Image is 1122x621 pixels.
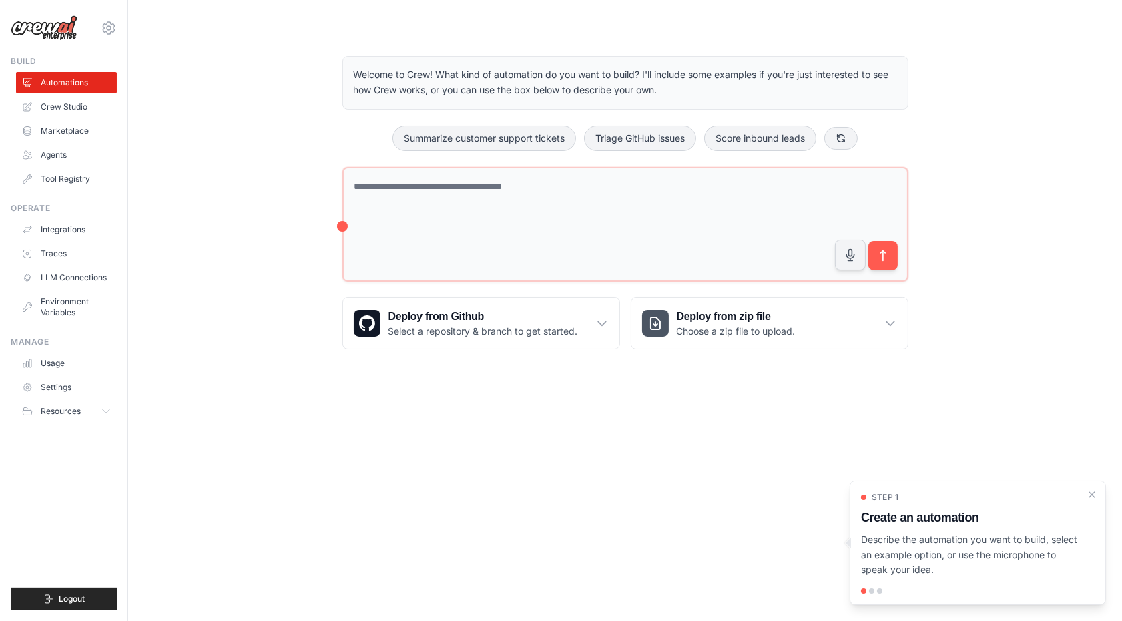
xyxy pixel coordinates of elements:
[354,67,897,98] p: Welcome to Crew! What kind of automation do you want to build? I'll include some examples if you'...
[16,144,117,166] a: Agents
[11,588,117,610] button: Logout
[677,308,796,325] h3: Deploy from zip file
[41,406,81,417] span: Resources
[11,56,117,67] div: Build
[16,96,117,118] a: Crew Studio
[861,532,1079,578] p: Describe the automation you want to build, select an example option, or use the microphone to spe...
[16,377,117,398] a: Settings
[1055,557,1122,621] div: Widget de chat
[677,325,796,338] p: Choose a zip file to upload.
[16,353,117,374] a: Usage
[16,243,117,264] a: Traces
[16,120,117,142] a: Marketplace
[1087,489,1097,500] button: Close walkthrough
[59,594,85,604] span: Logout
[16,267,117,288] a: LLM Connections
[16,168,117,190] a: Tool Registry
[388,308,578,325] h3: Deploy from Github
[11,337,117,347] div: Manage
[861,508,1079,527] h3: Create an automation
[16,291,117,323] a: Environment Variables
[392,126,576,151] button: Summarize customer support tickets
[388,325,578,338] p: Select a repository & branch to get started.
[872,492,899,503] span: Step 1
[16,219,117,240] a: Integrations
[584,126,696,151] button: Triage GitHub issues
[16,72,117,93] a: Automations
[11,203,117,214] div: Operate
[704,126,816,151] button: Score inbound leads
[1055,557,1122,621] iframe: Chat Widget
[16,401,117,422] button: Resources
[11,15,77,41] img: Logo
